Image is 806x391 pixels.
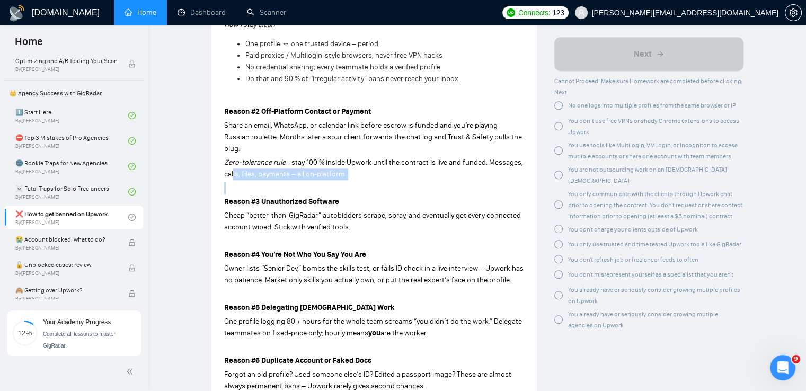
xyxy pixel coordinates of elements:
[568,190,742,220] span: You only communicate with the clients through Upwork chat prior to opening the contract. You don'...
[15,296,117,302] span: By [PERSON_NAME]
[15,129,128,153] a: ⛔ Top 3 Mistakes of Pro AgenciesBy[PERSON_NAME]
[125,8,156,17] a: homeHome
[128,239,136,246] span: lock
[224,107,371,116] strong: Reason #2 Off-Platform Contact or Payment
[15,104,128,127] a: 1️⃣ Start HereBy[PERSON_NAME]
[128,188,136,196] span: check-circle
[224,317,522,337] span: One profile logging 80 + hours for the whole team screams “you didn’t do the work.” Delegate team...
[43,318,111,326] span: Your Academy Progress
[6,34,51,56] span: Home
[128,112,136,119] span: check-circle
[224,356,371,365] strong: Reason #6 Duplicate Account or Faked Docs
[224,303,395,312] strong: Reason #5 Delegating [DEMOGRAPHIC_DATA] Work
[568,141,738,160] span: You use tools like Multilogin, VMLogin, or Incogniton to access mutliple accounts or share one ac...
[128,214,136,221] span: check-circle
[128,290,136,297] span: lock
[785,4,802,21] button: setting
[792,355,800,363] span: 9
[178,8,226,17] a: dashboardDashboard
[245,74,460,83] span: Do that and 90 % of “irregular activity” bans never reach your inbox.
[770,355,795,380] iframe: Intercom live chat
[247,8,286,17] a: searchScanner
[5,83,143,104] span: 👑 Agency Success with GigRadar
[126,366,137,377] span: double-left
[15,180,128,203] a: ☠️ Fatal Traps for Solo FreelancersBy[PERSON_NAME]
[245,51,442,60] span: Paid proxies / Multilogin-style browsers, never free VPN hacks
[568,226,698,233] span: You don't charge your clients outside of Upwork
[15,234,117,245] span: 😭 Account blocked: what to do?
[552,7,564,19] span: 123
[568,256,698,263] span: You don't refresh job or freelancer feeds to often
[224,197,339,206] strong: Reason #3 Unauthorized Software
[15,56,117,66] span: Optimizing and A/B Testing Your Scanner for Better Results
[8,5,25,22] img: logo
[128,264,136,272] span: lock
[43,331,116,349] span: Complete all lessons to master GigRadar.
[568,102,736,109] span: No one logs into multiple profiles from the same browser or IP
[380,328,428,337] span: are the worker.
[568,310,718,329] span: You already have or seriously consider growing mutiple agencies on Upwork
[245,63,440,72] span: No credential sharing; every teammate holds a verified profile
[224,250,366,259] strong: Reason #4 You’re Not Who You Say You Are
[568,241,741,248] span: You only use trusted and time tested Upwork tools like GigRadar
[568,166,727,184] span: You are not outsourcing work on an [DEMOGRAPHIC_DATA] [DEMOGRAPHIC_DATA]
[128,60,136,68] span: lock
[554,37,743,71] button: Next
[15,155,128,178] a: 🌚 Rookie Traps for New AgenciesBy[PERSON_NAME]
[578,9,585,16] span: user
[568,271,733,278] span: You don't misrepresent yourself as a specialist that you aren't
[15,270,117,277] span: By [PERSON_NAME]
[518,7,550,19] span: Connects:
[785,8,801,17] span: setting
[568,117,739,136] span: You don’t use free VPNs or shady Chrome extensions to access Upwork
[785,8,802,17] a: setting
[554,77,741,96] span: Cannot Proceed! Make sure Homework are completed before clicking Next:
[368,328,380,337] strong: you
[568,286,740,305] span: You already have or seriously consider growing mutiple profiles on Upwork
[15,206,128,229] a: ❌ How to get banned on UpworkBy[PERSON_NAME]
[224,158,286,167] em: Zero-tolerance rule
[224,370,511,390] span: Forgot an old profile? Used someone else’s ID? Edited a passport image? These are almost always p...
[224,121,522,153] span: Share an email, WhatsApp, or calendar link before escrow is funded and you’re playing Russian rou...
[224,264,524,285] span: Owner lists “Senior Dev,” bombs the skills test, or fails ID check in a live interview – Upwork h...
[15,66,117,73] span: By [PERSON_NAME]
[12,330,38,336] span: 12%
[224,158,523,179] span: – stay 100 % inside Upwork until the contract is live and funded. Messages, calls, files, payment...
[634,48,652,60] span: Next
[128,163,136,170] span: check-circle
[224,211,521,232] span: Cheap “better-than-GigRadar” autobidders scrape, spray, and eventually get every connected accoun...
[15,245,117,251] span: By [PERSON_NAME]
[128,137,136,145] span: check-circle
[245,39,378,48] span: One profile ↔ one trusted device – period
[507,8,515,17] img: upwork-logo.png
[15,285,117,296] span: 🙈 Getting over Upwork?
[15,260,117,270] span: 🔓 Unblocked cases: review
